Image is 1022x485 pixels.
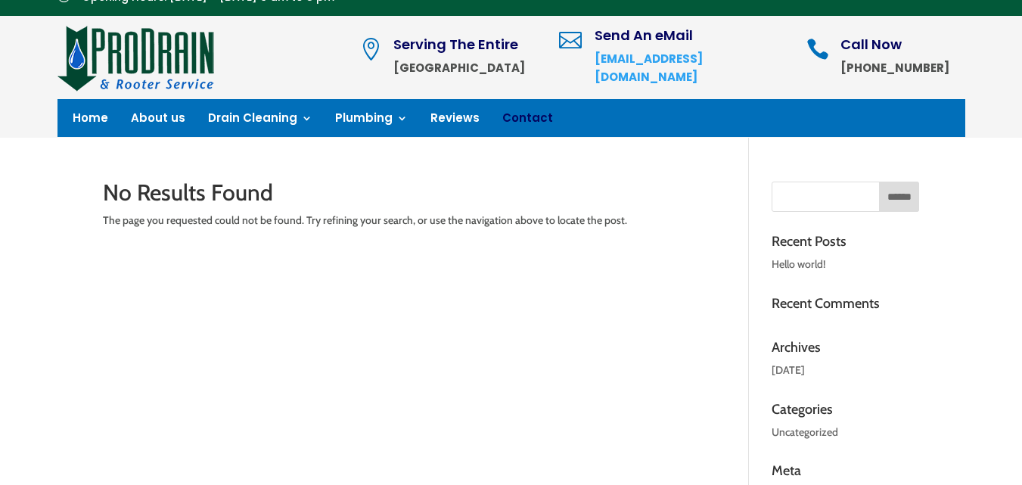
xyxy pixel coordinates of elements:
span:  [359,38,382,61]
span:  [806,38,829,61]
h4: Meta [772,464,919,485]
span: Call Now [840,35,902,54]
span:  [559,29,582,51]
h1: No Results Found [103,182,704,212]
a: Home [73,113,108,129]
strong: [PHONE_NUMBER] [840,60,949,76]
a: [DATE] [772,363,805,377]
a: Plumbing [335,113,408,129]
a: Reviews [430,113,480,129]
a: Hello world! [772,257,825,271]
h4: Recent Posts [772,235,919,256]
span: Serving The Entire [393,35,518,54]
a: About us [131,113,185,129]
h4: Categories [772,403,919,424]
span: Send An eMail [595,26,693,45]
h4: Archives [772,340,919,362]
p: The page you requested could not be found. Try refining your search, or use the navigation above ... [103,212,704,230]
strong: [GEOGRAPHIC_DATA] [393,60,525,76]
a: Contact [502,113,553,129]
a: Uncategorized [772,425,838,439]
a: Drain Cleaning [208,113,312,129]
a: [EMAIL_ADDRESS][DOMAIN_NAME] [595,51,703,85]
img: site-logo-100h [57,23,216,92]
h4: Recent Comments [772,297,919,318]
